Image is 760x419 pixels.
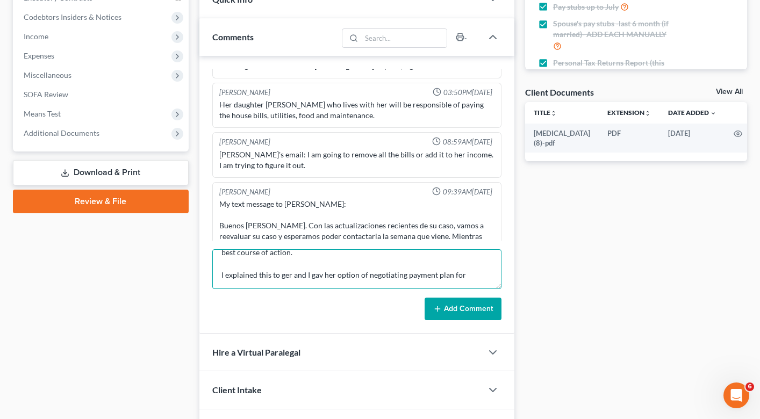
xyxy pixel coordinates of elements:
[745,382,754,391] span: 6
[525,124,599,153] td: [MEDICAL_DATA] (8)-pdf
[716,88,743,96] a: View All
[668,109,716,117] a: Date Added expand_more
[443,137,492,147] span: 08:59AM[DATE]
[9,314,206,333] textarea: Message…
[644,110,651,117] i: unfold_more
[607,109,651,117] a: Extensionunfold_more
[553,2,619,12] span: Pay stubs up to July
[212,385,262,395] span: Client Intake
[361,29,447,47] input: Search...
[219,187,270,197] div: [PERSON_NAME]
[24,128,99,138] span: Additional Documents
[17,337,25,345] button: Emoji picker
[13,190,189,213] a: Review & File
[212,32,254,42] span: Comments
[15,85,189,104] a: SOFA Review
[184,333,202,350] button: Send a message…
[599,124,659,153] td: PDF
[24,109,61,118] span: Means Test
[443,187,492,197] span: 09:39AM[DATE]
[710,110,716,117] i: expand_more
[24,70,71,80] span: Miscellaneous
[24,90,68,99] span: SOFA Review
[168,4,189,25] button: Home
[219,88,270,98] div: [PERSON_NAME]
[219,199,494,263] div: My text message to [PERSON_NAME]: Buenos [PERSON_NAME]. Con las actualizaciones recientes de su c...
[534,109,557,117] a: Titleunfold_more
[52,13,100,24] p: Active 2h ago
[443,88,492,98] span: 03:50PM[DATE]
[9,84,176,197] div: 🚨ATTN: [GEOGRAPHIC_DATA] of [US_STATE]The court has added a new Credit Counseling Field that we n...
[24,32,48,41] span: Income
[525,86,594,98] div: Client Documents
[219,99,494,121] div: Her daughter [PERSON_NAME] who lives with her will be responsible of paying the house bills, util...
[9,84,206,221] div: Katie says…
[17,117,168,191] div: The court has added a new Credit Counseling Field that we need to update upon filing. Please remo...
[34,337,42,345] button: Gif picker
[51,337,60,345] button: Upload attachment
[31,6,48,23] img: Profile image for Katie
[189,4,208,24] div: Close
[68,337,77,345] button: Start recording
[425,298,501,320] button: Add Comment
[24,12,121,21] span: Codebtors Insiders & Notices
[659,124,725,153] td: [DATE]
[17,91,153,111] b: 🚨ATTN: [GEOGRAPHIC_DATA] of [US_STATE]
[52,5,122,13] h1: [PERSON_NAME]
[553,18,683,40] span: Spouse's pay stubs -last 6 month (if married)- ADD EACH MANUALLY
[212,347,300,357] span: Hire a Virtual Paralegal
[723,382,749,408] iframe: Intercom live chat
[17,199,106,206] div: [PERSON_NAME] • 16h ago
[550,110,557,117] i: unfold_more
[219,137,270,147] div: [PERSON_NAME]
[24,51,54,60] span: Expenses
[13,160,189,185] a: Download & Print
[553,57,683,79] span: Personal Tax Returns Report (this year)
[219,149,494,171] div: [PERSON_NAME]'s email: I am going to remove all the bills or add it to her income. I am trying to...
[7,4,27,25] button: go back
